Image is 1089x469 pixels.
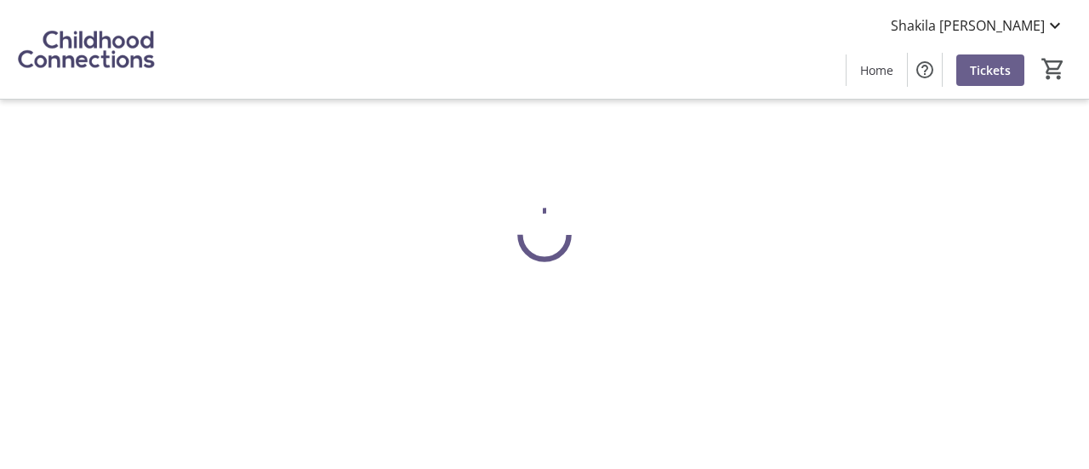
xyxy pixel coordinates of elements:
[970,61,1011,79] span: Tickets
[956,54,1024,86] a: Tickets
[1038,54,1069,84] button: Cart
[877,12,1079,39] button: Shakila [PERSON_NAME]
[908,53,942,87] button: Help
[860,61,893,79] span: Home
[10,7,162,92] img: Childhood Connections 's Logo
[847,54,907,86] a: Home
[891,15,1045,36] span: Shakila [PERSON_NAME]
